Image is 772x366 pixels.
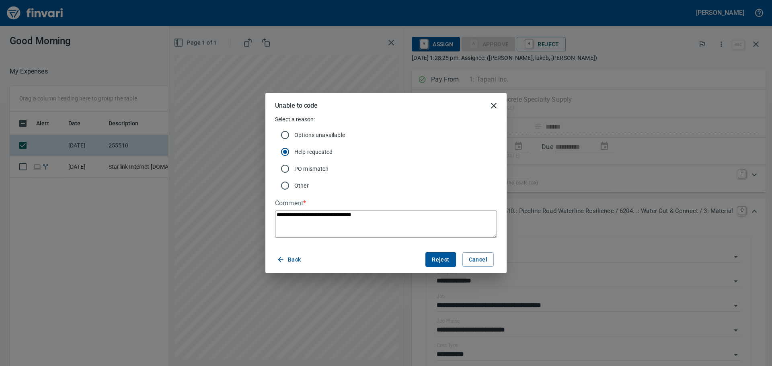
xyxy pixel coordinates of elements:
span: Select a reason: [275,116,315,123]
span: PO mismatch [294,165,491,173]
span: Help requested [294,148,491,156]
span: Reject [432,255,449,265]
span: Options unavailable [294,131,491,139]
button: Reject [425,252,456,267]
div: Other [275,177,497,194]
button: Back [275,252,304,267]
span: Cancel [469,255,487,265]
div: Options unavailable [275,127,497,143]
div: PO mismatch [275,160,497,177]
span: Other [294,182,491,190]
label: Comment [275,200,497,207]
div: Help requested [275,143,497,160]
h5: Unable to code [275,101,318,110]
button: close [484,96,503,115]
button: Cancel [462,252,494,267]
span: Back [278,255,301,265]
